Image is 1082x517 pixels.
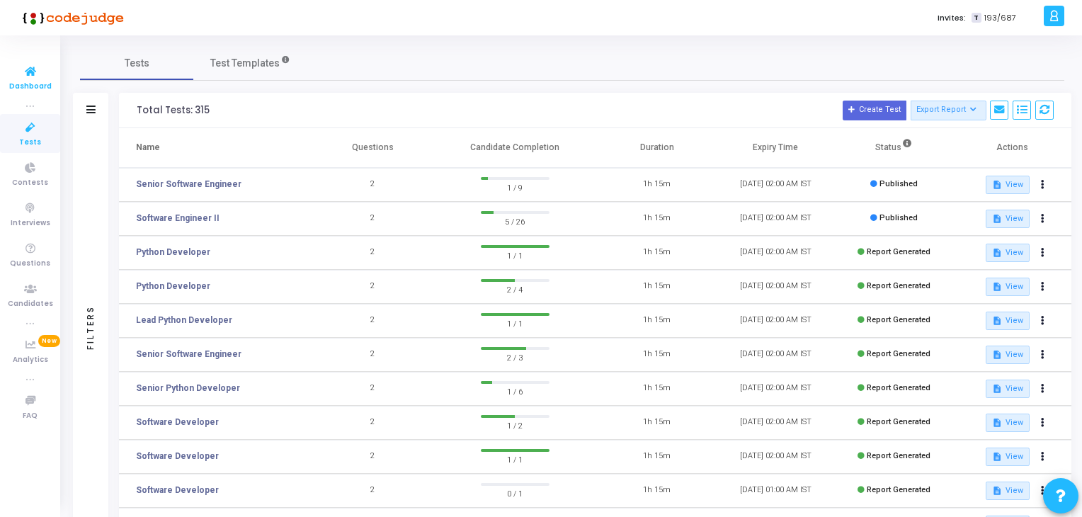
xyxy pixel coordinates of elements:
td: [DATE] 02:00 AM IST [717,372,835,406]
th: Questions [314,128,432,168]
button: View [986,210,1029,228]
a: Senior Python Developer [136,382,240,394]
span: Report Generated [867,281,930,290]
span: 1 / 1 [481,316,549,330]
span: 2 / 4 [481,282,549,296]
span: Report Generated [867,417,930,426]
span: 1 / 2 [481,418,549,432]
span: New [38,335,60,347]
mat-icon: description [992,214,1002,224]
td: 1h 15m [598,406,716,440]
td: [DATE] 02:00 AM IST [717,202,835,236]
mat-icon: description [992,452,1002,462]
td: 1h 15m [598,304,716,338]
span: Published [879,179,918,188]
a: Software Developer [136,450,219,462]
th: Name [119,128,314,168]
td: [DATE] 02:00 AM IST [717,236,835,270]
a: Python Developer [136,280,210,292]
th: Duration [598,128,716,168]
td: 2 [314,372,432,406]
th: Candidate Completion [432,128,598,168]
td: 2 [314,202,432,236]
span: Dashboard [9,81,52,93]
td: [DATE] 02:00 AM IST [717,270,835,304]
td: 2 [314,236,432,270]
span: Tests [125,56,149,71]
span: Report Generated [867,349,930,358]
td: 2 [314,304,432,338]
button: View [986,176,1029,194]
td: 1h 15m [598,338,716,372]
div: Total Tests: 315 [137,105,210,116]
button: View [986,346,1029,364]
span: 1 / 6 [481,384,549,398]
td: 2 [314,474,432,508]
a: Software Developer [136,416,219,428]
span: Published [879,213,918,222]
span: Report Generated [867,451,930,460]
td: 2 [314,338,432,372]
th: Status [835,128,953,168]
mat-icon: description [992,282,1002,292]
span: Report Generated [867,485,930,494]
mat-icon: description [992,316,1002,326]
th: Expiry Time [717,128,835,168]
span: Report Generated [867,383,930,392]
a: Software Engineer II [136,212,220,225]
span: Test Templates [210,56,280,71]
td: [DATE] 01:00 AM IST [717,474,835,508]
button: View [986,278,1029,296]
th: Actions [953,128,1071,168]
span: 1 / 9 [481,180,549,194]
span: 2 / 3 [481,350,549,364]
mat-icon: description [992,248,1002,258]
span: Candidates [8,298,53,310]
mat-icon: description [992,384,1002,394]
span: 0 / 1 [481,486,549,500]
td: [DATE] 02:00 AM IST [717,168,835,202]
span: 1 / 1 [481,452,549,466]
div: Filters [84,249,97,405]
a: Software Developer [136,484,219,496]
mat-icon: description [992,350,1002,360]
td: 1h 15m [598,236,716,270]
span: Report Generated [867,315,930,324]
mat-icon: description [992,180,1002,190]
td: 1h 15m [598,440,716,474]
td: 1h 15m [598,372,716,406]
td: 2 [314,406,432,440]
label: Invites: [938,12,966,24]
mat-icon: description [992,418,1002,428]
button: View [986,312,1029,330]
span: Report Generated [867,247,930,256]
mat-icon: description [992,486,1002,496]
span: 1 / 1 [481,248,549,262]
span: Interviews [11,217,50,229]
span: Contests [12,177,48,189]
button: Create Test [843,101,906,120]
td: 2 [314,270,432,304]
button: View [986,414,1029,432]
td: 2 [314,168,432,202]
td: [DATE] 02:00 AM IST [717,304,835,338]
td: 1h 15m [598,474,716,508]
button: View [986,244,1029,262]
a: Senior Software Engineer [136,178,241,191]
span: Tests [19,137,41,149]
td: 1h 15m [598,168,716,202]
a: Senior Software Engineer [136,348,241,360]
span: T [972,13,981,23]
a: Python Developer [136,246,210,258]
span: 193/687 [984,12,1016,24]
td: 1h 15m [598,270,716,304]
td: [DATE] 02:00 AM IST [717,406,835,440]
button: View [986,482,1029,500]
td: 2 [314,440,432,474]
span: FAQ [23,410,38,422]
span: 5 / 26 [481,214,549,228]
button: Export Report [911,101,986,120]
td: [DATE] 02:00 AM IST [717,338,835,372]
img: logo [18,4,124,32]
span: Questions [10,258,50,270]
